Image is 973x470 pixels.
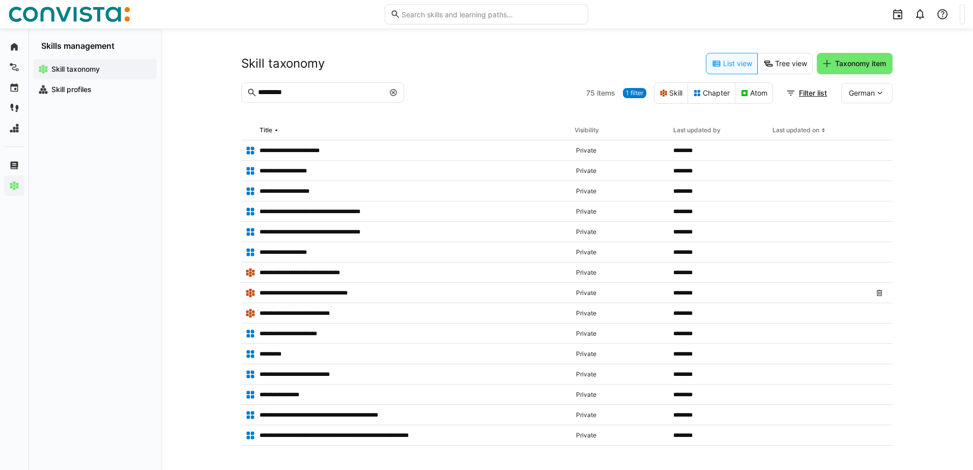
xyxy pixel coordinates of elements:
[576,350,596,358] span: Private
[576,208,596,216] span: Private
[576,330,596,338] span: Private
[772,126,819,134] div: Last updated on
[706,53,758,74] eds-button-option: List view
[735,82,773,104] eds-button-option: Atom
[576,187,596,195] span: Private
[576,228,596,236] span: Private
[834,58,888,69] span: Taxonomy item
[781,83,834,103] button: Filter list
[576,370,596,378] span: Private
[400,10,583,19] input: Search skills and learning paths…
[758,53,813,74] eds-button-option: Tree view
[576,167,596,175] span: Private
[597,88,615,98] span: items
[576,431,596,439] span: Private
[576,289,596,297] span: Private
[576,411,596,419] span: Private
[626,89,643,97] span: 1 filter
[817,53,893,74] button: Taxonomy item
[575,126,599,134] div: Visibility
[797,88,828,98] span: Filter list
[576,391,596,399] span: Private
[586,88,595,98] span: 75
[576,248,596,256] span: Private
[849,88,875,98] span: German
[688,82,735,104] eds-button-option: Chapter
[673,126,721,134] div: Last updated by
[576,309,596,317] span: Private
[654,82,688,104] eds-button-option: Skill
[260,126,272,134] div: Title
[241,56,325,71] h2: Skill taxonomy
[576,146,596,155] span: Private
[576,269,596,277] span: Private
